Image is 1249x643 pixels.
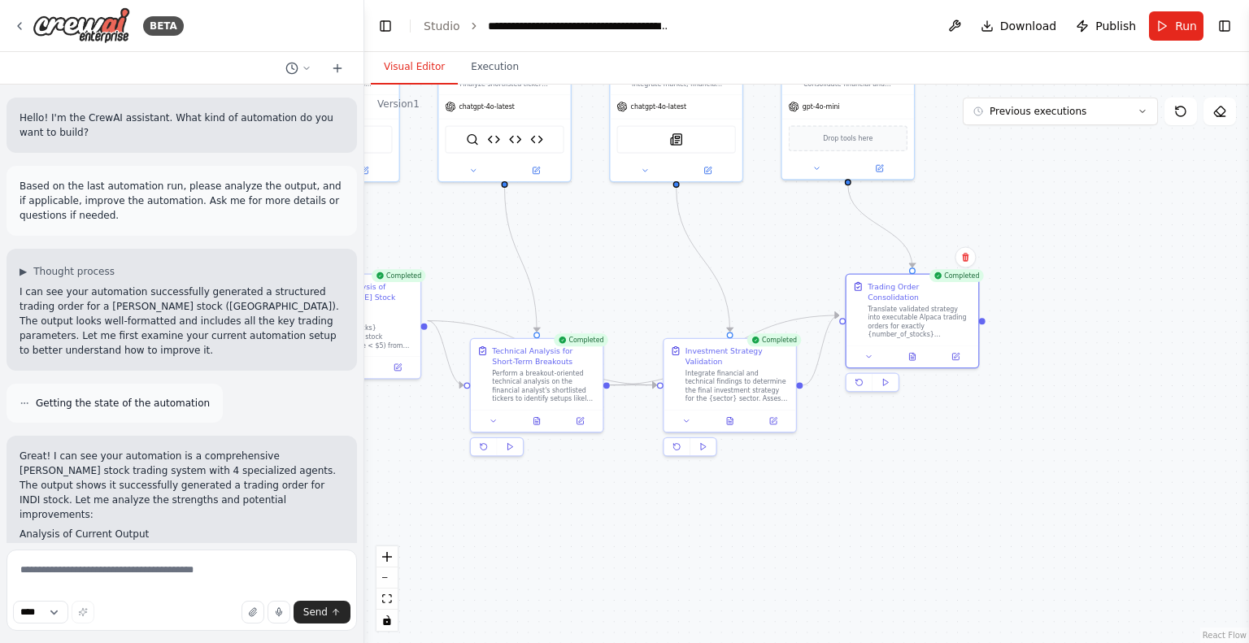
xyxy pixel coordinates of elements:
[499,187,542,332] g: Edge from c496929b-0bc9-4aee-bb96-ab7b7c7cd5bc to f5fdf001-d59e-490b-9cf8-85871ff12397
[20,449,344,522] p: Great! I can see your automation is a comprehensive [PERSON_NAME] stock trading system with 4 spe...
[310,281,414,314] div: Financial Analysis of [PERSON_NAME] Stock Candidates
[1213,15,1236,37] button: Show right sidebar
[492,345,596,367] div: Technical Analysis for Short-Term Breakouts
[33,265,115,278] span: Thought process
[20,285,344,358] p: I can see your automation successfully generated a structured trading order for a [PERSON_NAME] s...
[974,11,1064,41] button: Download
[990,105,1086,118] span: Previous executions
[842,185,917,267] g: Edge from bbe81ac7-9b8b-4990-90df-9fe78f98273d to 7542a3b8-2a5a-4302-a294-f6c0962c9911
[20,265,115,278] button: ▶Thought process
[460,80,551,89] div: Analyze shortlisted tickers for breakout setups forming within 1–5 days. Focus on volume trends, ...
[492,369,596,403] div: Perform a breakout-oriented technical analysis on the financial analyst's shortlisted tickers to ...
[33,7,130,44] img: Logo
[868,281,972,302] div: Trading Order Consolidation
[803,310,839,390] g: Edge from 7aa7f49a-aec0-4dc9-9af2-73b9da4d0500 to 7542a3b8-2a5a-4302-a294-f6c0962c9911
[609,59,743,183] div: Integrate market, financial, and technical findings to select 1–2 final trade recommendations. Ea...
[294,601,350,623] button: Send
[324,59,350,78] button: Start a new chat
[955,246,976,267] button: Delete node
[562,415,598,428] button: Open in side panel
[458,50,532,85] button: Execution
[371,50,458,85] button: Visual Editor
[631,102,686,111] span: chatgpt-4o-latest
[289,80,380,89] div: Evaluate the shortlisted tickers’ short-term financial viability by analyzing cash position, debt...
[377,98,420,111] div: Version 1
[845,273,979,396] div: CompletedTrading Order ConsolidationTranslate validated strategy into executable Alpaca trading o...
[632,80,723,89] div: Integrate market, financial, and technical findings to select 1–2 final trade recommendations. Ea...
[36,397,210,410] span: Getting the state of the automation
[487,133,500,146] img: Yahoo Finance Technical Analyzer
[849,162,910,175] button: Open in side panel
[20,111,344,140] p: Hello! I'm the CrewAI assistant. What kind of automation do you want to build?
[376,567,398,589] button: zoom out
[20,179,344,223] p: Based on the last automation run, please analyze the output, and if applicable, improve the autom...
[1069,11,1142,41] button: Publish
[1095,18,1136,34] span: Publish
[459,102,514,111] span: chatgpt-4o-latest
[755,415,791,428] button: Open in side panel
[530,133,543,146] img: Accurate Yahoo Finance Analyzer
[379,361,416,374] button: Open in side panel
[424,18,671,34] nav: breadcrumb
[372,269,426,282] div: Completed
[376,589,398,610] button: fit view
[437,59,572,183] div: Analyze shortlisted tickers for breakout setups forming within 1–5 days. Focus on volume trends, ...
[376,546,398,567] button: zoom in
[268,601,290,623] button: Click to speak your automation idea
[428,315,463,390] g: Edge from 821fd021-5e2f-4e4e-b997-e55f120a890c to f5fdf001-d59e-490b-9cf8-85871ff12397
[1000,18,1057,34] span: Download
[20,527,344,541] h2: Analysis of Current Output
[823,133,873,144] span: Drop tools here
[428,315,657,390] g: Edge from 821fd021-5e2f-4e4e-b997-e55f120a890c to 7aa7f49a-aec0-4dc9-9af2-73b9da4d0500
[554,333,608,346] div: Completed
[466,133,479,146] img: SerplyWebSearchTool
[671,187,735,332] g: Edge from 6ea6024f-3969-4d6f-ad65-e8e316b73354 to 7aa7f49a-aec0-4dc9-9af2-73b9da4d0500
[514,415,559,428] button: View output
[670,133,683,146] img: SerplyNewsSearchTool
[20,265,27,278] span: ▶
[707,415,753,428] button: View output
[279,59,318,78] button: Switch to previous chat
[72,601,94,623] button: Improve this prompt
[424,20,460,33] a: Studio
[685,345,790,367] div: Investment Strategy Validation
[929,269,984,282] div: Completed
[677,164,738,177] button: Open in side panel
[287,273,421,406] div: CompletedFinancial Analysis of [PERSON_NAME] Stock CandidatesAnalyze the top {number_of_stocks} [...
[803,102,840,111] span: gpt-4o-mini
[663,338,797,461] div: CompletedInvestment Strategy ValidationIntegrate financial and technical findings to determine th...
[470,338,604,461] div: CompletedTechnical Analysis for Short-Term BreakoutsPerform a breakout-oriented technical analysi...
[1149,11,1203,41] button: Run
[376,610,398,631] button: toggle interactivity
[266,59,400,183] div: Evaluate the shortlisted tickers’ short-term financial viability by analyzing cash position, debt...
[781,59,915,180] div: Consolidate financial and technical analysis findings into a structured trading order format with...
[685,369,790,403] div: Integrate financial and technical findings to determine the final investment strategy for the {se...
[803,80,907,89] div: Consolidate financial and technical analysis findings into a structured trading order format with...
[506,164,567,177] button: Open in side panel
[746,333,801,346] div: Completed
[890,350,935,363] button: View output
[242,601,264,623] button: Upload files
[610,380,657,390] g: Edge from f5fdf001-d59e-490b-9cf8-85871ff12397 to 7aa7f49a-aec0-4dc9-9af2-73b9da4d0500
[938,350,974,363] button: Open in side panel
[1175,18,1197,34] span: Run
[963,98,1158,125] button: Previous executions
[374,15,397,37] button: Hide left sidebar
[509,133,522,146] img: Accurate Yahoo Finance Analyzer
[1203,631,1247,640] a: React Flow attribution
[376,546,398,631] div: React Flow controls
[303,606,328,619] span: Send
[868,305,972,339] div: Translate validated strategy into executable Alpaca trading orders for exactly {number_of_stocks}...
[143,16,184,36] div: BETA
[334,164,395,177] button: Open in side panel
[310,315,414,350] div: Analyze the top {number_of_stocks} [PERSON_NAME] stock candidates (price < $5) from the Market Re...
